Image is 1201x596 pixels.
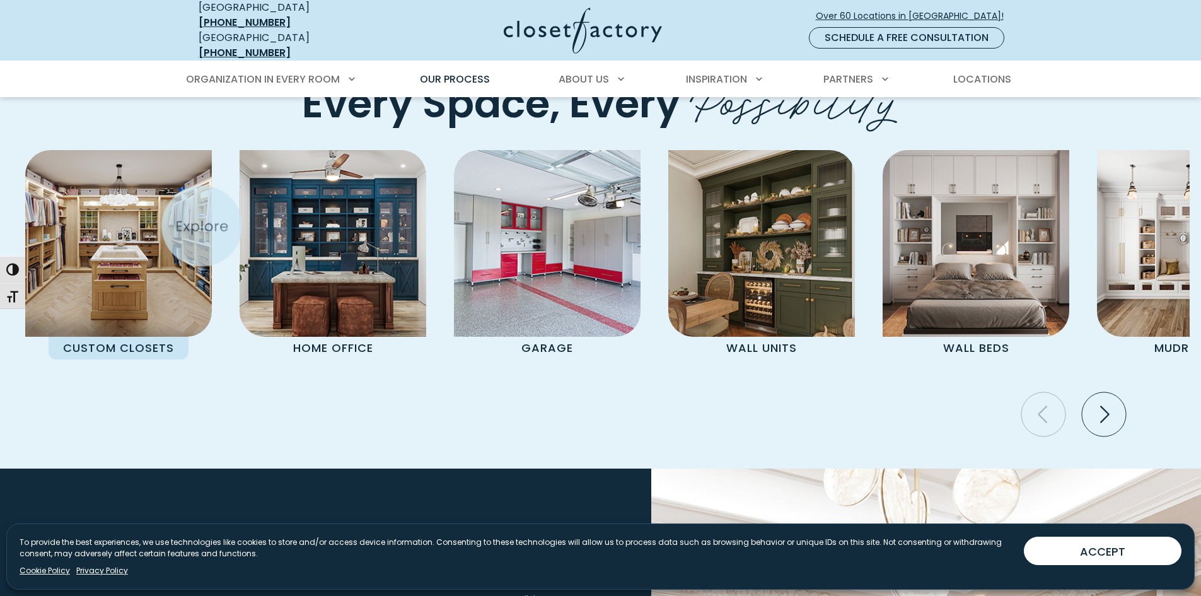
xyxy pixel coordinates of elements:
[471,513,593,544] button: Footer Subnav Button - Our Process
[504,8,662,54] img: Closet Factory Logo
[883,150,1069,337] img: Wall Bed
[668,150,855,337] img: Wall unit
[809,27,1004,49] a: Schedule a Free Consultation
[440,150,654,360] a: Garage Cabinets Garage
[196,513,456,544] button: Footer Subnav Button - Organization in Every Room
[420,72,490,86] span: Our Process
[559,72,609,86] span: About Us
[11,150,226,360] a: Custom Closet with island Custom Closets
[692,337,832,360] p: Wall Units
[823,72,873,86] span: Partners
[1077,387,1131,441] button: Next slide
[471,513,548,544] span: Our Process
[199,15,291,30] a: [PHONE_NUMBER]
[816,9,1014,23] span: Over 60 Locations in [GEOGRAPHIC_DATA]!
[686,72,747,86] span: Inspiration
[226,150,440,360] a: Home Office featuring desk and custom cabinetry Home Office
[196,513,364,544] span: Organization in Every Room
[302,76,560,132] span: Every Space,
[20,565,70,576] a: Cookie Policy
[815,5,1014,27] a: Over 60 Locations in [GEOGRAPHIC_DATA]!
[454,150,641,337] img: Garage Cabinets
[869,150,1083,360] a: Wall Bed Wall Beds
[177,62,1024,97] nav: Primary Menu
[199,30,381,61] div: [GEOGRAPHIC_DATA]
[1016,387,1070,441] button: Previous slide
[20,537,1014,559] p: To provide the best experiences, we use technologies like cookies to store and/or access device i...
[569,76,680,132] span: Every
[654,150,869,360] a: Wall unit Wall Units
[186,72,340,86] span: Organization in Every Room
[906,337,1046,360] p: Wall Beds
[477,337,617,360] p: Garage
[1024,537,1181,565] button: ACCEPT
[953,72,1011,86] span: Locations
[240,150,426,337] img: Home Office featuring desk and custom cabinetry
[199,45,291,60] a: [PHONE_NUMBER]
[25,150,212,337] img: Custom Closet with island
[76,565,128,576] a: Privacy Policy
[263,337,403,360] p: Home Office
[49,337,189,360] p: Custom Closets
